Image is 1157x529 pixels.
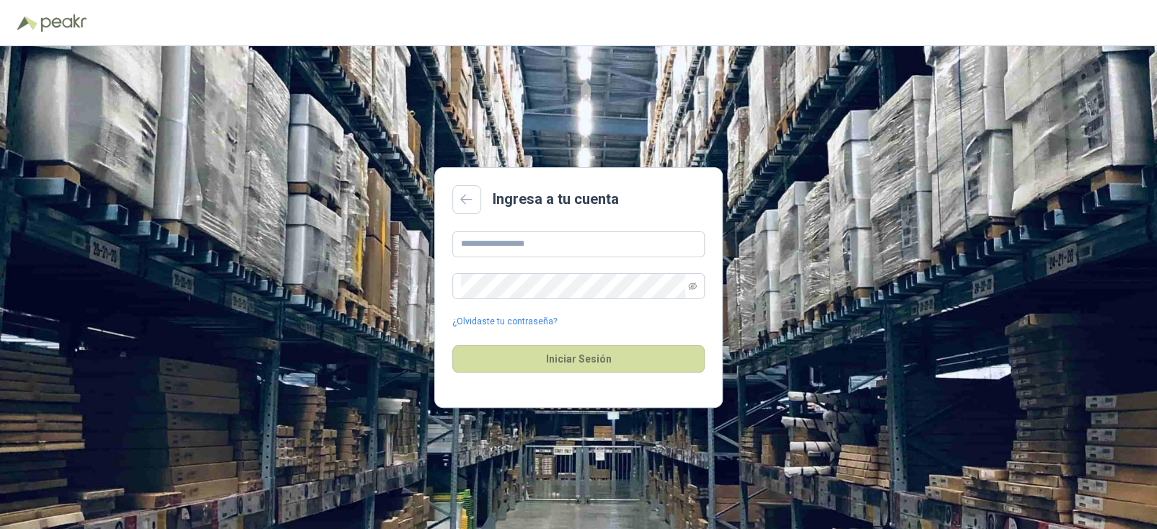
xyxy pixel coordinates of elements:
span: eye-invisible [688,282,697,290]
h2: Ingresa a tu cuenta [493,188,619,210]
button: Iniciar Sesión [452,345,705,373]
a: ¿Olvidaste tu contraseña? [452,315,557,329]
img: Peakr [40,14,87,32]
img: Logo [17,16,38,30]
